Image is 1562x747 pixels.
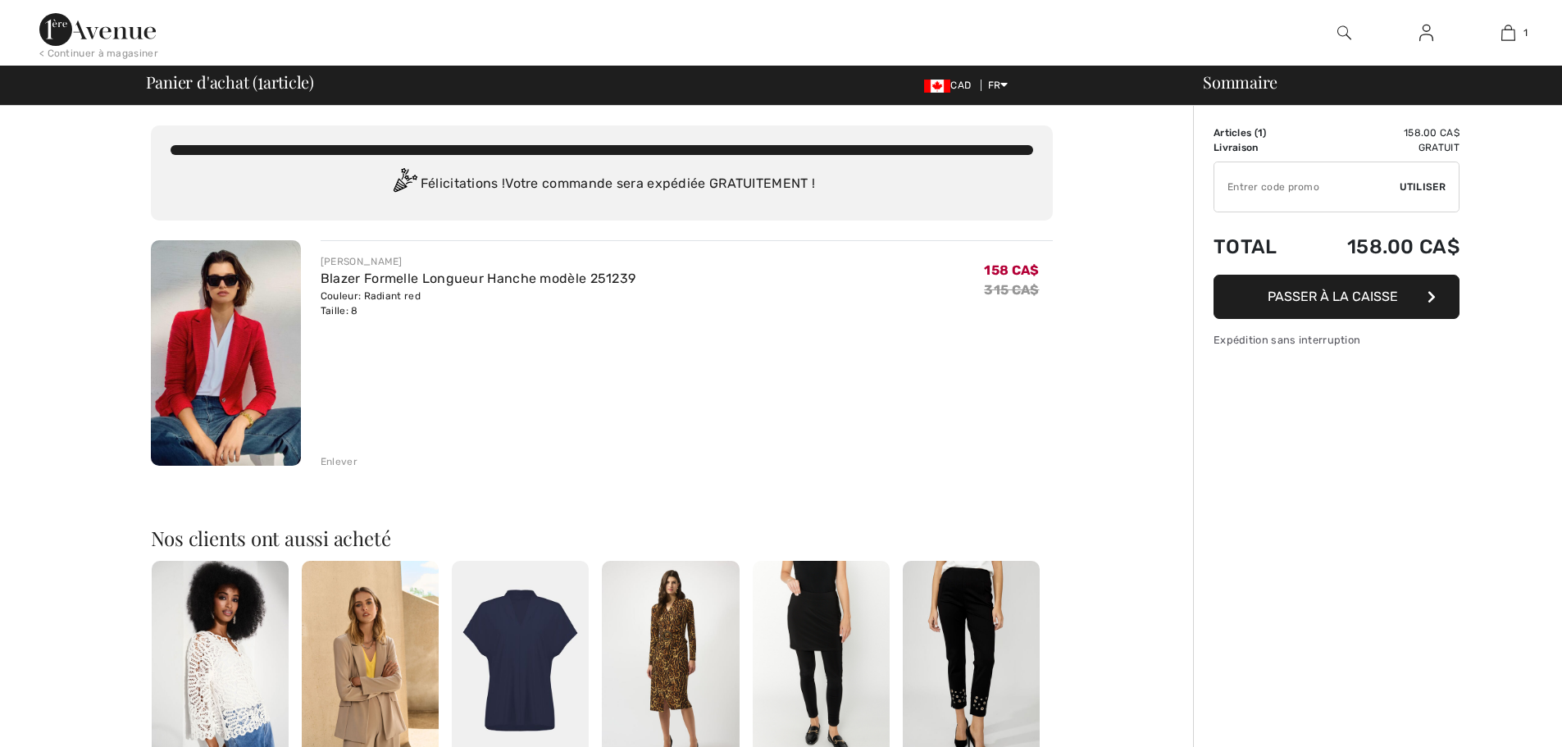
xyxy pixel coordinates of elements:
span: 1 [1258,127,1263,139]
img: Mon panier [1501,23,1515,43]
a: 1 [1468,23,1548,43]
h2: Nos clients ont aussi acheté [151,528,1053,548]
div: Expédition sans interruption [1214,332,1460,348]
td: Articles ( ) [1214,125,1302,140]
span: 158 CA$ [984,262,1039,278]
td: 158.00 CA$ [1302,219,1460,275]
td: Livraison [1214,140,1302,155]
input: Code promo [1214,162,1400,212]
div: Enlever [321,454,357,469]
s: 315 CA$ [984,282,1039,298]
span: Panier d'achat ( article) [146,74,315,90]
img: Congratulation2.svg [388,168,421,201]
div: [PERSON_NAME] [321,254,636,269]
span: Passer à la caisse [1268,289,1398,304]
span: 1 [257,70,263,91]
div: Sommaire [1183,74,1552,90]
div: Félicitations ! Votre commande sera expédiée GRATUITEMENT ! [171,168,1033,201]
img: recherche [1337,23,1351,43]
a: Blazer Formelle Longueur Hanche modèle 251239 [321,271,636,286]
img: Mes infos [1419,23,1433,43]
span: Utiliser [1400,180,1446,194]
button: Passer à la caisse [1214,275,1460,319]
a: Se connecter [1406,23,1446,43]
td: Gratuit [1302,140,1460,155]
span: FR [988,80,1009,91]
div: Couleur: Radiant red Taille: 8 [321,289,636,318]
span: CAD [924,80,977,91]
div: < Continuer à magasiner [39,46,158,61]
td: Total [1214,219,1302,275]
img: Blazer Formelle Longueur Hanche modèle 251239 [151,240,301,466]
span: 1 [1523,25,1528,40]
td: 158.00 CA$ [1302,125,1460,140]
img: 1ère Avenue [39,13,156,46]
img: Canadian Dollar [924,80,950,93]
